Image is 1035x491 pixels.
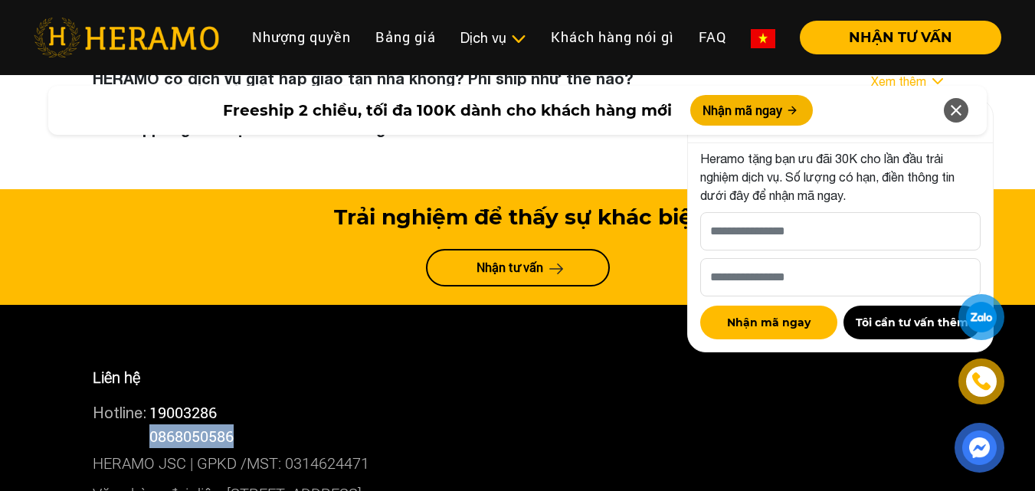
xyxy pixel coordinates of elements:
a: FAQ [686,21,739,54]
img: phone-icon [971,371,992,392]
a: Nhận tư vấn [426,249,610,286]
a: Khách hàng nói gì [539,21,686,54]
h3: Trải nghiệm để thấy sự khác biệt [93,205,943,231]
img: subToggleIcon [510,31,526,47]
a: Bảng giá [363,21,448,54]
a: 19003286 [149,402,217,422]
button: NHẬN TƯ VẤN [800,21,1001,54]
a: phone-icon [961,361,1002,402]
a: Nhượng quyền [240,21,363,54]
span: Freeship 2 chiều, tối đa 100K dành cho khách hàng mới [223,99,672,122]
button: Nhận mã ngay [690,95,813,126]
a: NHẬN TƯ VẤN [788,31,1001,44]
button: Tôi cần tư vấn thêm [843,306,981,339]
img: heramo-logo.png [34,18,219,57]
p: HERAMO JSC | GPKD /MST: 0314624471 [93,448,943,479]
div: Dịch vụ [460,28,526,48]
p: Liên hệ [93,366,943,389]
button: Nhận mã ngay [700,306,837,339]
p: Heramo tặng bạn ưu đãi 30K cho lần đầu trải nghiệm dịch vụ. Số lượng có hạn, điền thông tin dưới ... [700,149,981,205]
span: 0868050586 [149,426,234,446]
span: Hotline: [93,404,146,421]
img: arrow-next [549,263,564,274]
img: vn-flag.png [751,29,775,48]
